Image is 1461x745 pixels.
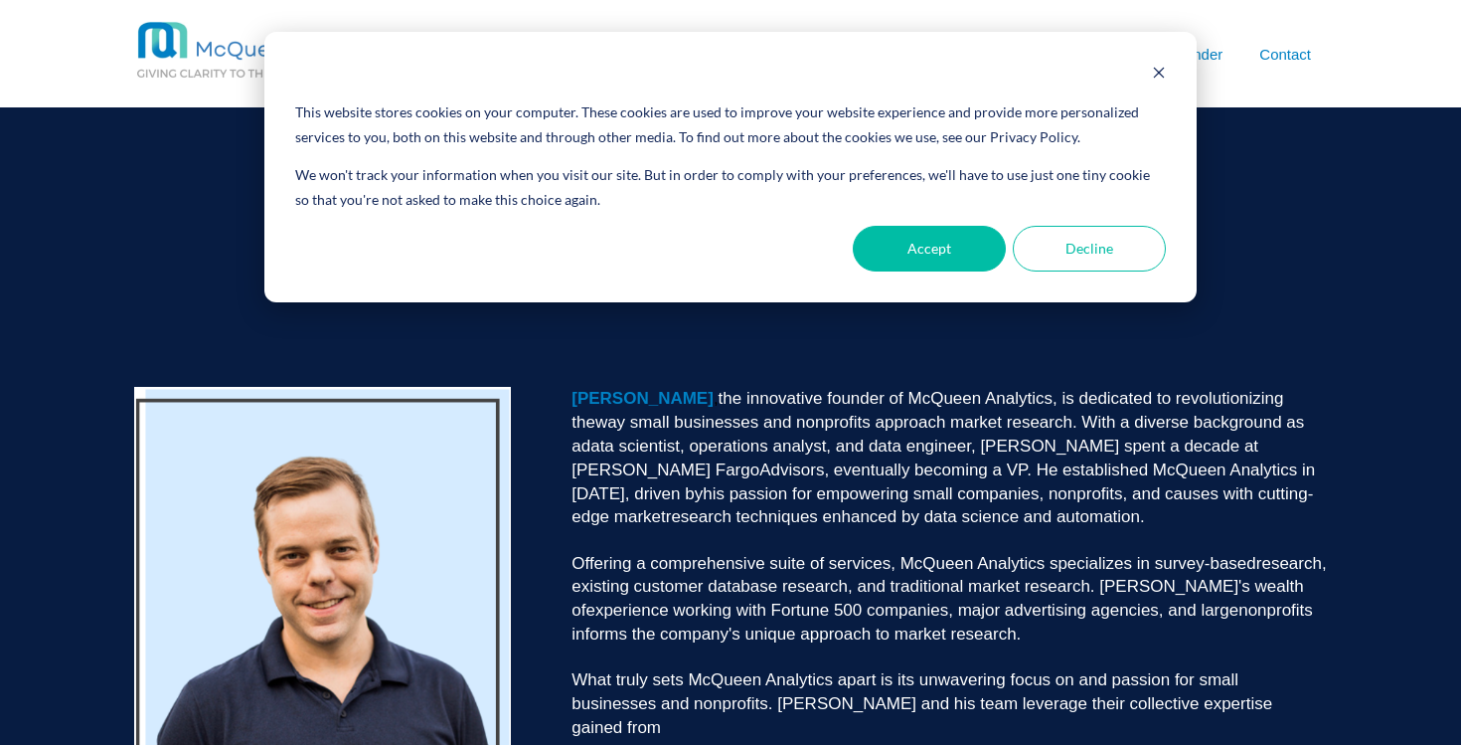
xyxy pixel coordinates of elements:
[571,461,1315,503] span: Advisors, eventually becoming a VP. He established McQueen Analytics in [DATE], driven by
[134,20,482,83] img: MCQ BG 1
[1152,63,1166,88] button: Dismiss cookie banner
[571,670,1238,689] span: What truly sets McQueen Analytics apart is its unwavering focus on and passion for small
[666,507,1145,526] span: research techniques enhanced by data science and automation.
[571,389,714,408] span: [PERSON_NAME]
[571,437,1258,479] span: data scientist, operations analyst, and data engineer, [PERSON_NAME] spent a decade at [PERSON_NA...
[571,389,1283,432] span: ,
[295,100,1166,149] div: This website stores cookies on your computer. These cookies are used to improve your website expe...
[571,484,1313,527] span: his passion for empowering small companies, nonprofits, and causes with cutting-edge market
[585,601,1238,620] span: experience working with Fortune 500 companies, major advertising agencies, and large
[571,554,1326,621] span: research, existing customer database research, and traditional market research. [PERSON_NAME]'s w...
[264,32,1197,302] div: Cookie banner
[571,694,1272,737] span: businesses and nonprofits. [PERSON_NAME] and his team leverage their collective expertise gained ...
[1013,226,1166,272] button: Decline
[853,226,1006,272] button: Accept
[571,601,1313,644] span: nonprofits informs the company's unique approach to market research.
[1259,44,1311,65] a: Contact
[571,413,1304,456] span: way small businesses and nonprofits approach market research. With a diverse background as a
[295,163,1166,212] p: We won't track your information when you visit our site. But in order to comply with your prefere...
[571,389,1283,432] span: the innovative founder of McQueen Analytics, is dedicated to revolutionizing the
[571,554,1256,573] span: Offering a comprehensive suite of services, McQueen Analytics specializes in survey-based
